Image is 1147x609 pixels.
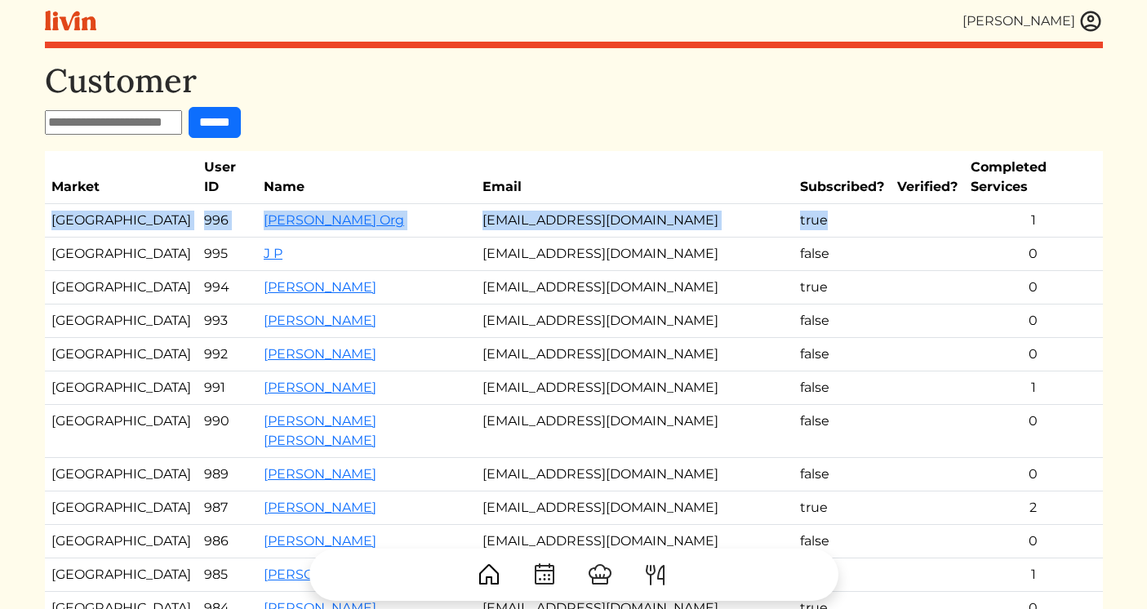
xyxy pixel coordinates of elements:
th: Email [476,151,794,204]
td: [GEOGRAPHIC_DATA] [45,491,198,525]
img: House-9bf13187bcbb5817f509fe5e7408150f90897510c4275e13d0d5fca38e0b5951.svg [476,562,502,588]
th: Subscribed? [794,151,891,204]
td: false [794,304,891,338]
td: false [794,525,891,558]
td: [GEOGRAPHIC_DATA] [45,238,198,271]
td: [GEOGRAPHIC_DATA] [45,458,198,491]
a: [PERSON_NAME] [264,346,376,362]
td: 989 [198,458,257,491]
td: [GEOGRAPHIC_DATA] [45,371,198,405]
td: [EMAIL_ADDRESS][DOMAIN_NAME] [476,204,794,238]
th: User ID [198,151,257,204]
th: Completed Services [964,151,1102,204]
td: [GEOGRAPHIC_DATA] [45,271,198,304]
td: 993 [198,304,257,338]
td: 996 [198,204,257,238]
td: 994 [198,271,257,304]
a: [PERSON_NAME] [264,533,376,549]
td: [EMAIL_ADDRESS][DOMAIN_NAME] [476,458,794,491]
th: Verified? [891,151,964,204]
td: 1 [964,204,1102,238]
td: [GEOGRAPHIC_DATA] [45,338,198,371]
a: [PERSON_NAME] Org [264,212,404,228]
td: [EMAIL_ADDRESS][DOMAIN_NAME] [476,304,794,338]
td: 2 [964,491,1102,525]
a: [PERSON_NAME] [264,380,376,395]
td: true [794,271,891,304]
td: [GEOGRAPHIC_DATA] [45,405,198,458]
a: [PERSON_NAME] [264,313,376,328]
td: [EMAIL_ADDRESS][DOMAIN_NAME] [476,371,794,405]
td: false [794,338,891,371]
td: 987 [198,491,257,525]
td: 0 [964,238,1102,271]
td: 0 [964,338,1102,371]
td: [EMAIL_ADDRESS][DOMAIN_NAME] [476,271,794,304]
td: 1 [964,371,1102,405]
th: Name [257,151,476,204]
td: [GEOGRAPHIC_DATA] [45,304,198,338]
td: false [794,371,891,405]
td: [EMAIL_ADDRESS][DOMAIN_NAME] [476,525,794,558]
td: [EMAIL_ADDRESS][DOMAIN_NAME] [476,238,794,271]
td: false [794,458,891,491]
td: false [794,405,891,458]
td: 990 [198,405,257,458]
td: 991 [198,371,257,405]
div: [PERSON_NAME] [963,11,1075,31]
img: livin-logo-a0d97d1a881af30f6274990eb6222085a2533c92bbd1e4f22c21b4f0d0e3210c.svg [45,11,96,31]
img: ForkKnife-55491504ffdb50bab0c1e09e7649658475375261d09fd45db06cec23bce548bf.svg [642,562,669,588]
td: 986 [198,525,257,558]
td: 0 [964,304,1102,338]
th: Market [45,151,198,204]
td: [EMAIL_ADDRESS][DOMAIN_NAME] [476,405,794,458]
td: [EMAIL_ADDRESS][DOMAIN_NAME] [476,491,794,525]
td: 995 [198,238,257,271]
td: [EMAIL_ADDRESS][DOMAIN_NAME] [476,338,794,371]
img: user_account-e6e16d2ec92f44fc35f99ef0dc9cddf60790bfa021a6ecb1c896eb5d2907b31c.svg [1078,9,1103,33]
td: true [794,204,891,238]
td: 0 [964,525,1102,558]
a: [PERSON_NAME] [264,279,376,295]
td: true [794,491,891,525]
td: 0 [964,458,1102,491]
td: [GEOGRAPHIC_DATA] [45,525,198,558]
img: ChefHat-a374fb509e4f37eb0702ca99f5f64f3b6956810f32a249b33092029f8484b388.svg [587,562,613,588]
a: [PERSON_NAME] [PERSON_NAME] [264,413,376,448]
td: 0 [964,271,1102,304]
a: J P [264,246,282,261]
td: 992 [198,338,257,371]
td: 0 [964,405,1102,458]
a: [PERSON_NAME] [264,500,376,515]
h1: Customer [45,61,1103,100]
td: false [794,238,891,271]
img: CalendarDots-5bcf9d9080389f2a281d69619e1c85352834be518fbc73d9501aef674afc0d57.svg [531,562,558,588]
a: [PERSON_NAME] [264,466,376,482]
td: [GEOGRAPHIC_DATA] [45,204,198,238]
